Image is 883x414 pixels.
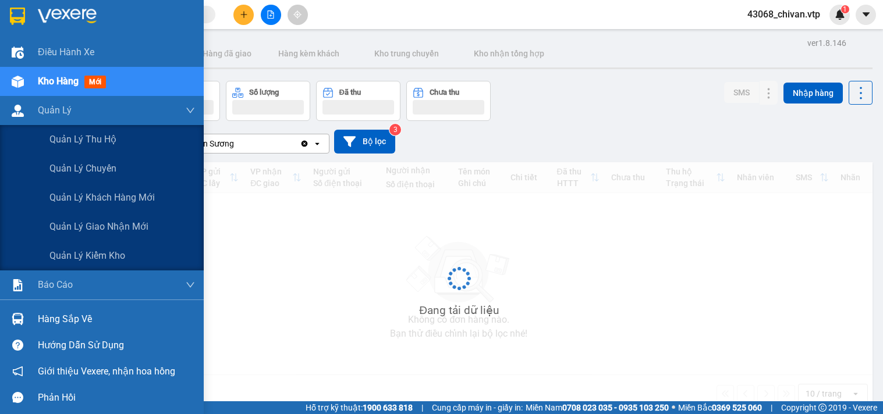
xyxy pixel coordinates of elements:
[12,392,23,403] span: message
[186,106,195,115] span: down
[672,405,675,410] span: ⚪️
[843,5,847,13] span: 1
[316,81,400,121] button: Đã thu
[334,130,395,154] button: Bộ lọc
[12,76,24,88] img: warehouse-icon
[240,10,248,19] span: plus
[193,40,261,67] button: Hàng đã giao
[278,49,339,58] span: Hàng kèm khách
[288,5,308,25] button: aim
[835,9,845,20] img: icon-new-feature
[300,139,309,148] svg: Clear value
[783,83,843,103] button: Nhập hàng
[38,364,175,379] span: Giới thiệu Vexere, nhận hoa hồng
[38,337,195,354] div: Hướng dẫn sử dụng
[38,389,195,406] div: Phản hồi
[389,124,401,135] sup: 3
[807,37,846,49] div: ver 1.8.146
[771,401,772,414] span: |
[233,5,254,25] button: plus
[84,76,106,88] span: mới
[306,401,413,414] span: Hỗ trợ kỹ thuật:
[235,138,236,149] input: Selected PV An Sương.
[186,280,195,290] span: down
[678,401,762,414] span: Miền Bắc
[249,88,279,97] div: Số lượng
[432,401,523,414] span: Cung cấp máy in - giấy in:
[49,219,148,234] span: Quản lý giao nhận mới
[430,88,459,97] div: Chưa thu
[421,401,423,414] span: |
[374,49,439,58] span: Kho trung chuyển
[38,277,73,292] span: Báo cáo
[186,138,234,149] div: PV An Sương
[38,76,79,87] span: Kho hàng
[856,5,876,25] button: caret-down
[12,313,24,325] img: warehouse-icon
[339,88,361,97] div: Đã thu
[12,105,24,117] img: warehouse-icon
[49,132,116,147] span: Quản lý thu hộ
[562,403,669,412] strong: 0708 023 035 - 0935 103 250
[38,103,72,117] span: Quản Lý
[724,82,759,103] button: SMS
[261,5,281,25] button: file-add
[12,279,24,291] img: solution-icon
[293,10,302,19] span: aim
[841,5,849,13] sup: 1
[861,9,871,20] span: caret-down
[738,7,829,22] span: 43068_chivan.vtp
[474,49,544,58] span: Kho nhận tổng hợp
[313,139,322,148] svg: open
[49,190,155,205] span: Quản lý khách hàng mới
[10,8,25,25] img: logo-vxr
[818,404,827,412] span: copyright
[226,81,310,121] button: Số lượng
[12,366,23,377] span: notification
[12,47,24,59] img: warehouse-icon
[49,248,125,263] span: Quản lý kiểm kho
[363,403,413,412] strong: 1900 633 818
[526,401,669,414] span: Miền Nam
[712,403,762,412] strong: 0369 525 060
[12,340,23,351] span: question-circle
[406,81,491,121] button: Chưa thu
[49,161,116,176] span: Quản lý chuyến
[38,310,195,328] div: Hàng sắp về
[38,45,94,59] span: Điều hành xe
[267,10,275,19] span: file-add
[419,302,499,319] div: Đang tải dữ liệu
